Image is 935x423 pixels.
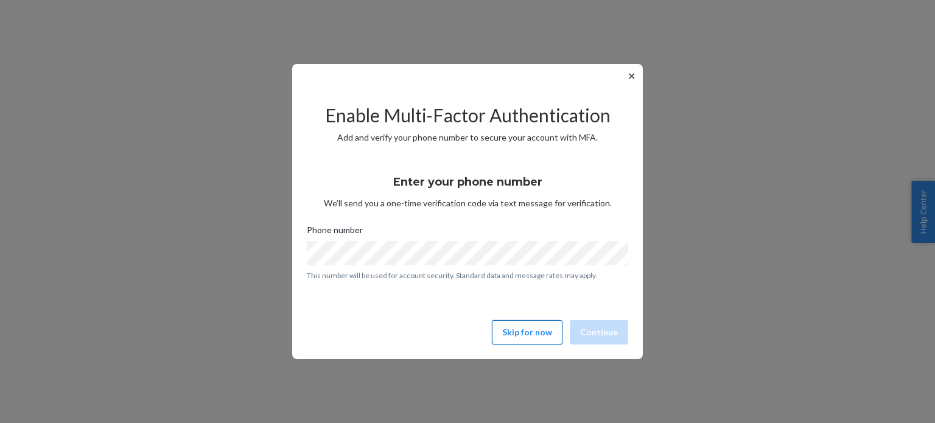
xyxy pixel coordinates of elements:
[492,320,562,344] button: Skip for now
[307,131,628,144] p: Add and verify your phone number to secure your account with MFA.
[570,320,628,344] button: Continue
[307,164,628,209] div: We’ll send you a one-time verification code via text message for verification.
[307,270,628,281] p: This number will be used for account security. Standard data and message rates may apply.
[307,105,628,125] h2: Enable Multi-Factor Authentication
[307,224,363,241] span: Phone number
[625,69,638,83] button: ✕
[393,174,542,190] h3: Enter your phone number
